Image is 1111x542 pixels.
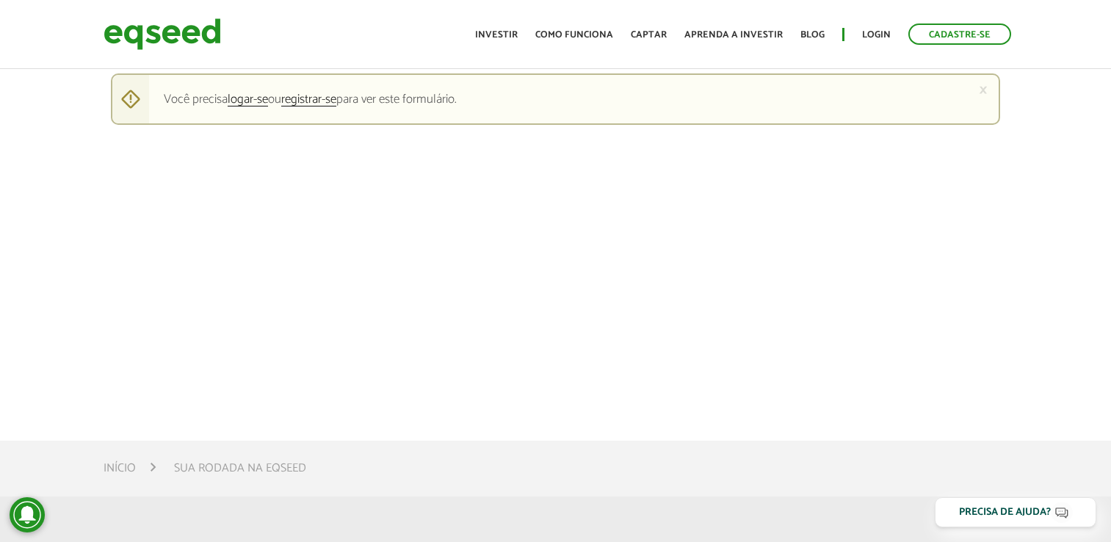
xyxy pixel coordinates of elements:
a: Cadastre-se [908,24,1011,45]
a: logar-se [228,93,268,106]
a: Investir [475,30,518,40]
img: EqSeed [104,15,221,54]
a: registrar-se [281,93,336,106]
a: Captar [631,30,667,40]
li: Sua rodada na EqSeed [174,458,306,478]
a: Como funciona [535,30,613,40]
a: Aprenda a investir [684,30,783,40]
a: × [979,82,988,98]
a: Login [862,30,891,40]
a: Blog [800,30,825,40]
div: Você precisa ou para ver este formulário. [111,73,999,125]
a: Início [104,463,136,474]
